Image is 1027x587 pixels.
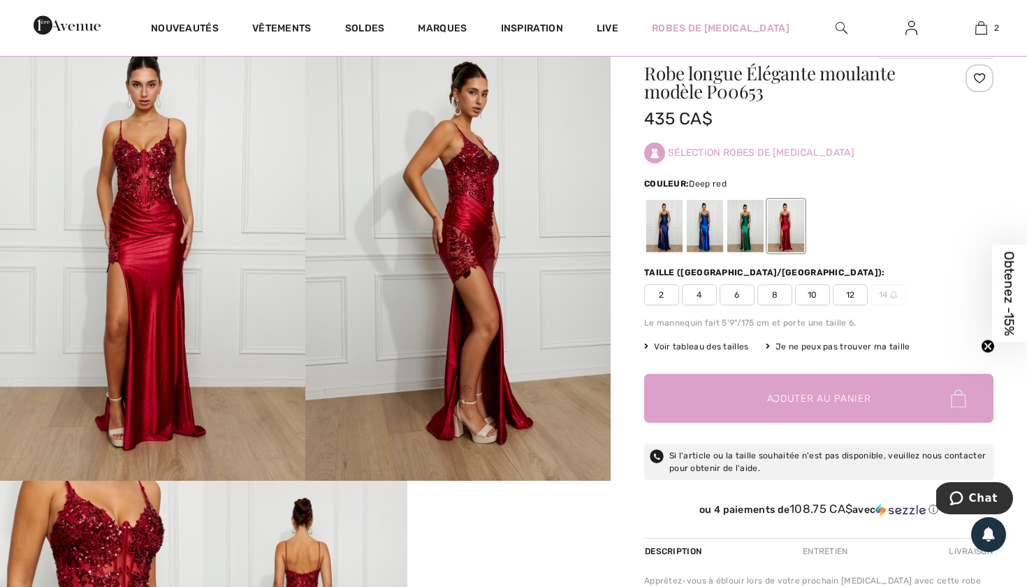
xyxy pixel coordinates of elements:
div: Deep red [768,200,804,252]
div: Marine [646,200,683,252]
img: 1ère Avenue [34,11,101,39]
img: Sélection robes de bal [644,143,665,164]
img: Mon panier [975,20,987,36]
a: Se connecter [894,20,928,37]
span: Voir tableau des tailles [644,340,749,353]
div: Si l'article ou la taille souhaitée n'est pas disponible, veuillez nous contacter pour obtenir de... [644,444,993,480]
video: Your browser does not support the video tag. [407,481,611,583]
div: Emerald [727,200,764,252]
div: Royal [687,200,723,252]
span: Couleur: [644,179,689,189]
a: Nouveautés [151,22,219,37]
a: Soldes [345,22,385,37]
button: Close teaser [981,340,995,354]
a: 2 [947,20,1015,36]
div: Le mannequin fait 5'9"/175 cm et porte une taille 6. [644,317,993,329]
span: 12 [833,284,868,305]
span: 108.75 CA$ [789,502,852,516]
img: Mes infos [905,20,917,36]
h1: Robe longue Élégante moulante modèle P00653 [644,64,935,101]
span: 10 [795,284,830,305]
span: Obtenez -15% [1002,252,1018,336]
div: ou 4 paiements de108.75 CA$avecSezzle Cliquez pour en savoir plus sur Sezzle [644,502,993,521]
a: Vêtements [252,22,312,37]
div: Taille ([GEOGRAPHIC_DATA]/[GEOGRAPHIC_DATA]): [644,266,888,279]
img: recherche [836,20,847,36]
div: ou 4 paiements de avec [644,502,993,516]
span: 14 [871,284,905,305]
img: ring-m.svg [890,291,897,298]
div: Obtenez -15%Close teaser [992,245,1027,342]
img: Bag.svg [951,389,966,407]
span: Ajouter au panier [767,391,871,406]
span: 4 [682,284,717,305]
span: 2 [644,284,679,305]
iframe: Ouvre un widget dans lequel vous pouvez chatter avec l’un de nos agents [936,482,1013,517]
img: Sezzle [875,504,926,516]
a: Marques [418,22,467,37]
span: 435 CA$ [644,109,713,129]
div: Livraison [945,539,993,564]
a: Robes de [MEDICAL_DATA] [652,21,789,36]
span: 8 [757,284,792,305]
span: Deep red [689,179,726,189]
span: 2 [994,22,999,34]
div: Description [644,539,705,564]
span: 6 [720,284,755,305]
a: Live [597,21,618,36]
img: phone [650,449,664,463]
img: Robe Longue &Eacute;l&eacute;gante Moulante mod&egrave;le P00653. 2 [305,22,611,481]
div: Entretien [791,539,860,564]
button: Ajouter au panier [644,374,993,423]
div: Je ne peux pas trouver ma taille [766,340,910,353]
span: Inspiration [501,22,563,37]
div: Sélection robes de [MEDICAL_DATA] [644,131,993,175]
